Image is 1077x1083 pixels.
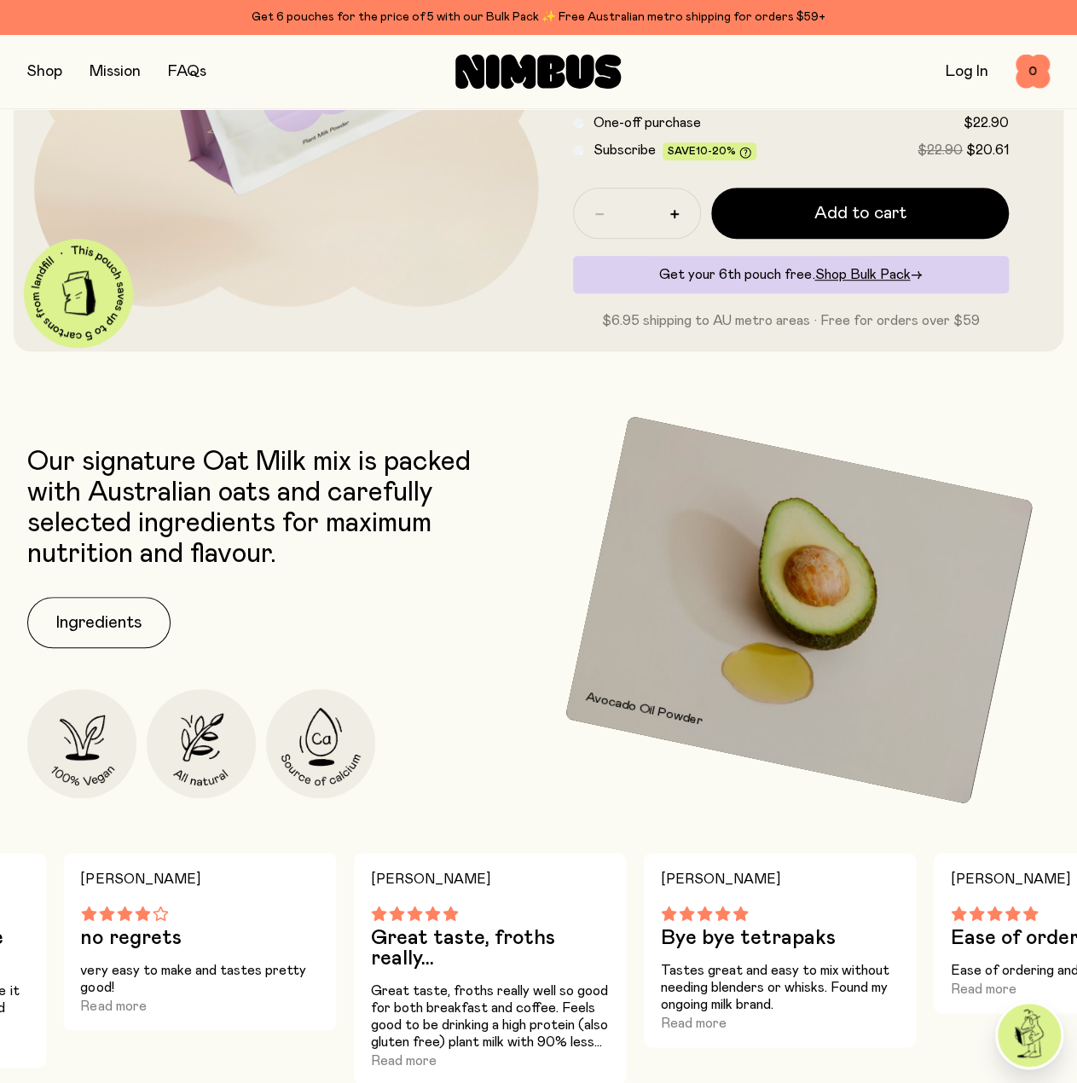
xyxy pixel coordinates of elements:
[814,268,922,281] a: Shop Bulk Pack→
[80,962,319,996] p: very easy to make and tastes pretty good!
[660,1013,726,1034] button: Read more
[80,866,319,892] h4: [PERSON_NAME]
[660,866,899,892] h4: [PERSON_NAME]
[370,928,609,969] h3: Great taste, froths really...
[80,996,146,1016] button: Read more
[27,447,530,570] p: Our signature Oat Milk mix is packed with Australian oats and carefully selected ingredients for ...
[946,64,988,79] a: Log In
[660,928,899,948] h3: Bye bye tetrapaks
[594,143,656,157] span: Subscribe
[966,143,1009,157] span: $20.61
[1016,55,1050,89] button: 0
[950,979,1016,999] button: Read more
[27,597,171,648] button: Ingredients
[573,256,1010,293] div: Get your 6th pouch free.
[573,310,1010,331] p: $6.95 shipping to AU metro areas · Free for orders over $59
[27,7,1050,27] div: Get 6 pouches for the price of 5 with our Bulk Pack ✨ Free Australian metro shipping for orders $59+
[370,982,609,1051] p: Great taste, froths really well so good for both breakfast and coffee. Feels good to be drinking ...
[814,268,910,281] span: Shop Bulk Pack
[696,146,736,156] span: 10-20%
[370,866,609,892] h4: [PERSON_NAME]
[80,928,319,948] h3: no regrets
[370,1051,436,1071] button: Read more
[90,64,141,79] a: Mission
[668,146,751,159] span: Save
[814,201,906,225] span: Add to cart
[711,188,1010,239] button: Add to cart
[660,962,899,1013] p: Tastes great and easy to mix without needing blenders or whisks. Found my ongoing milk brand.
[168,64,206,79] a: FAQs
[964,116,1009,130] span: $22.90
[998,1004,1061,1067] img: agent
[594,116,701,130] span: One-off purchase
[918,143,963,157] span: $22.90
